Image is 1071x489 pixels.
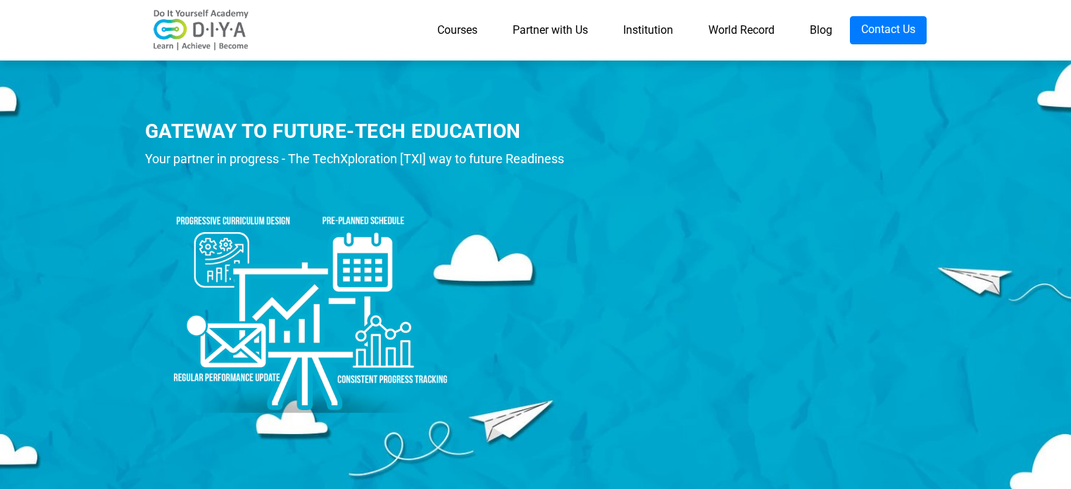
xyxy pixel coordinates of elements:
[850,16,927,44] a: Contact Us
[145,148,592,170] div: Your partner in progress - The TechXploration [TXI] way to future Readiness
[145,118,592,145] div: GATEWAY TO FUTURE-TECH EDUCATION
[792,16,850,44] a: Blog
[145,177,469,419] img: ins-prod1.png
[495,16,606,44] a: Partner with Us
[145,9,258,51] img: logo-v2.png
[606,16,691,44] a: Institution
[691,16,792,44] a: World Record
[420,16,495,44] a: Courses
